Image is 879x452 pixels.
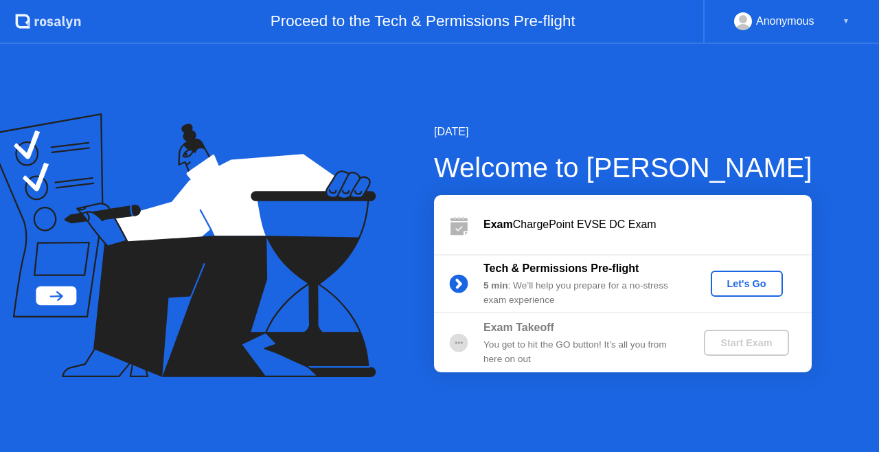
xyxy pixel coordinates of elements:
div: Welcome to [PERSON_NAME] [434,147,812,188]
b: Tech & Permissions Pre-flight [483,262,639,274]
div: [DATE] [434,124,812,140]
div: Anonymous [756,12,814,30]
div: You get to hit the GO button! It’s all you from here on out [483,338,681,366]
div: ▼ [843,12,849,30]
b: 5 min [483,280,508,291]
div: Let's Go [716,278,777,289]
div: : We’ll help you prepare for a no-stress exam experience [483,279,681,307]
button: Start Exam [704,330,788,356]
div: Start Exam [709,337,783,348]
div: ChargePoint EVSE DC Exam [483,216,812,233]
b: Exam [483,218,513,230]
button: Let's Go [711,271,783,297]
b: Exam Takeoff [483,321,554,333]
